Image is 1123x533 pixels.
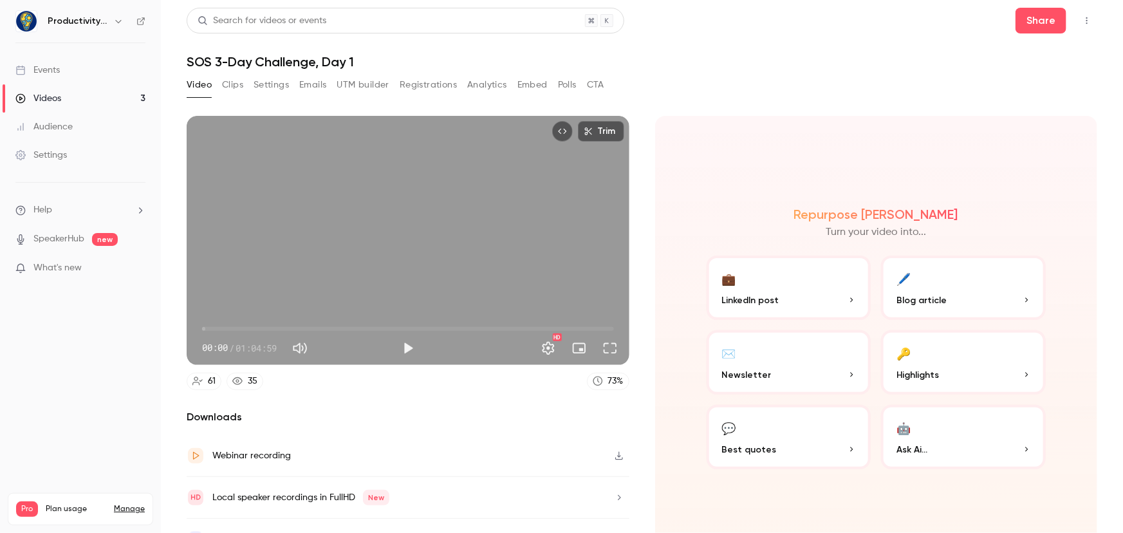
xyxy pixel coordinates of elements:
[517,75,548,95] button: Embed
[229,341,234,355] span: /
[553,333,562,341] div: HD
[722,443,777,456] span: Best quotes
[15,203,145,217] li: help-dropdown-opener
[187,409,629,425] h2: Downloads
[236,341,277,355] span: 01:04:59
[208,375,216,388] div: 61
[794,207,958,222] h2: Repurpose [PERSON_NAME]
[187,75,212,95] button: Video
[202,341,228,355] span: 00:00
[400,75,457,95] button: Registrations
[566,335,592,361] button: Turn on miniplayer
[578,121,624,142] button: Trim
[202,341,277,355] div: 00:00
[33,261,82,275] span: What's new
[896,268,911,288] div: 🖊️
[48,15,108,28] h6: Productivity Nerd
[16,11,37,32] img: Productivity Nerd
[722,294,779,307] span: LinkedIn post
[881,256,1046,320] button: 🖊️Blog article
[722,343,736,363] div: ✉️
[33,203,52,217] span: Help
[535,335,561,361] button: Settings
[896,343,911,363] div: 🔑
[248,375,257,388] div: 35
[16,501,38,517] span: Pro
[337,75,389,95] button: UTM builder
[92,233,118,246] span: new
[722,268,736,288] div: 💼
[363,490,389,505] span: New
[587,75,604,95] button: CTA
[896,368,939,382] span: Highlights
[608,375,624,388] div: 73 %
[826,225,926,240] p: Turn your video into...
[46,504,106,514] span: Plan usage
[395,335,421,361] button: Play
[707,256,871,320] button: 💼LinkedIn post
[299,75,326,95] button: Emails
[707,330,871,395] button: ✉️Newsletter
[222,75,243,95] button: Clips
[722,418,736,438] div: 💬
[467,75,507,95] button: Analytics
[1016,8,1066,33] button: Share
[707,405,871,469] button: 💬Best quotes
[187,373,221,390] a: 61
[212,490,389,505] div: Local speaker recordings in FullHD
[587,373,629,390] a: 73%
[15,149,67,162] div: Settings
[896,443,927,456] span: Ask Ai...
[722,368,772,382] span: Newsletter
[187,54,1097,70] h1: SOS 3-Day Challenge, Day 1
[212,448,291,463] div: Webinar recording
[254,75,289,95] button: Settings
[1077,10,1097,31] button: Top Bar Actions
[33,232,84,246] a: SpeakerHub
[881,405,1046,469] button: 🤖Ask Ai...
[227,373,263,390] a: 35
[15,64,60,77] div: Events
[896,294,947,307] span: Blog article
[287,335,313,361] button: Mute
[198,14,326,28] div: Search for videos or events
[15,120,73,133] div: Audience
[15,92,61,105] div: Videos
[552,121,573,142] button: Embed video
[896,418,911,438] div: 🤖
[558,75,577,95] button: Polls
[597,335,623,361] button: Full screen
[881,330,1046,395] button: 🔑Highlights
[114,504,145,514] a: Manage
